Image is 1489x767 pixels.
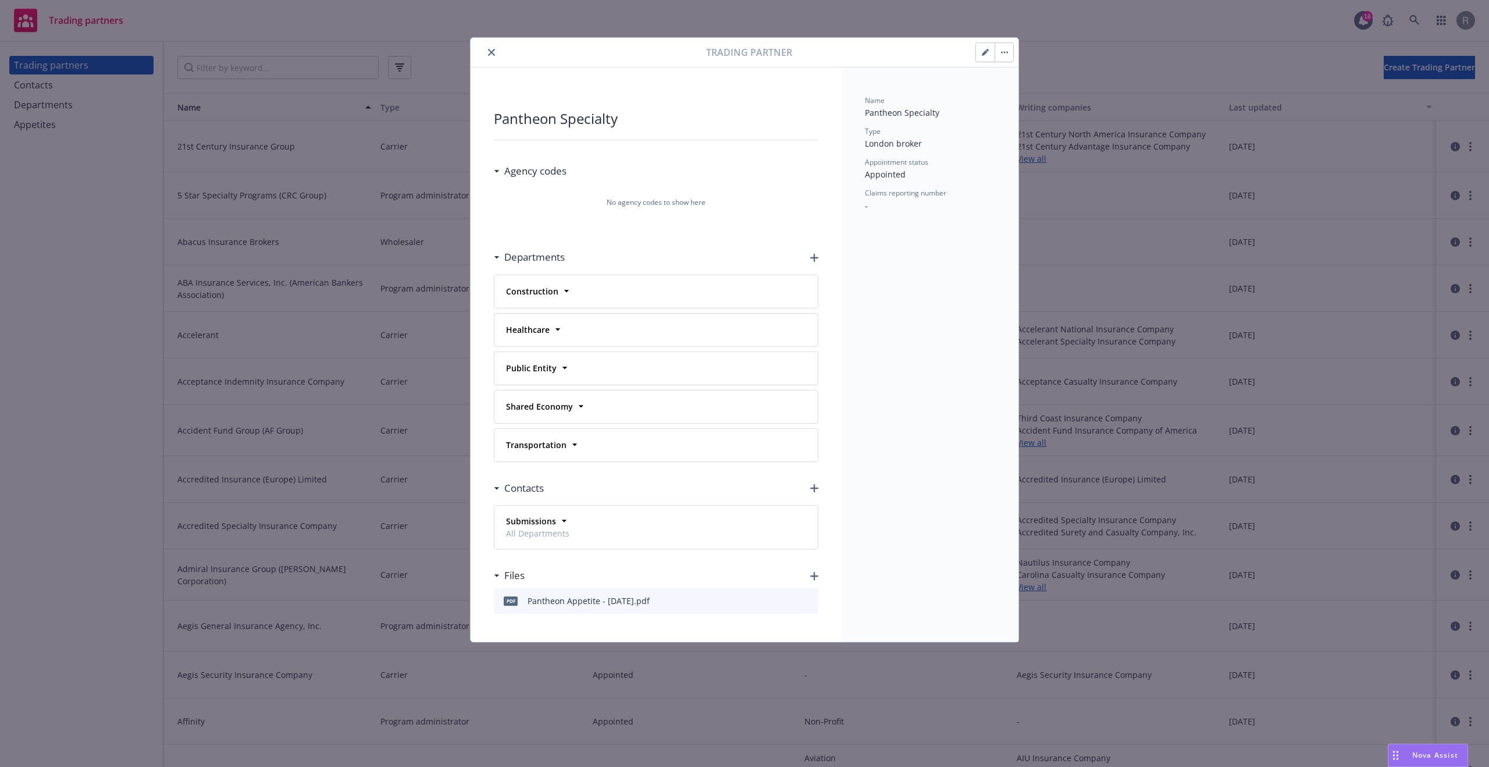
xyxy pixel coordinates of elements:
h3: Files [504,568,525,583]
div: Contacts [494,481,544,496]
span: All Departments [506,527,569,539]
button: close [485,45,498,59]
span: Nova Assist [1412,750,1458,760]
span: Appointed [865,169,906,180]
span: London broker [865,138,922,149]
h3: Agency codes [504,164,567,179]
strong: Construction [506,286,558,297]
strong: Shared Economy [506,401,573,412]
span: No agency codes to show here [607,197,706,208]
button: archive file [804,594,814,608]
span: Pantheon Specialty [865,107,939,118]
span: Appointment status [865,157,928,167]
div: Pantheon Appetite - [DATE].pdf [528,595,650,607]
span: Claims reporting number [865,188,946,198]
span: Trading partner [706,45,792,59]
div: Drag to move [1388,744,1403,766]
div: Departments [494,250,565,265]
span: pdf [504,596,518,605]
div: Files [494,568,525,583]
h3: Departments [504,250,565,265]
div: Agency codes [494,164,567,179]
span: - [865,200,868,211]
strong: Transportation [506,439,567,450]
strong: Public Entity [506,363,557,374]
span: Name [865,95,885,105]
button: download file [766,594,775,608]
strong: Submissions [506,516,556,527]
h3: Contacts [504,481,544,496]
button: preview file [785,594,795,608]
strong: Healthcare [506,324,550,335]
button: Nova Assist [1388,744,1468,767]
div: Pantheon Specialty [494,109,818,128]
span: Type [865,126,881,136]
